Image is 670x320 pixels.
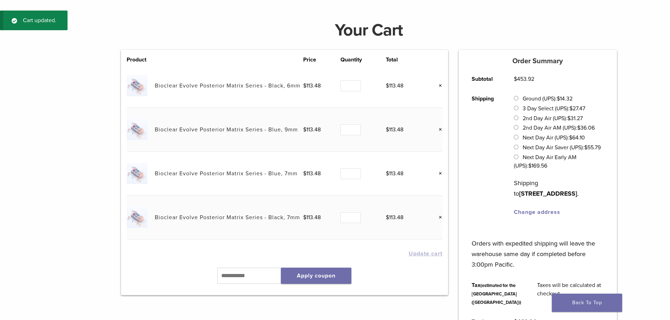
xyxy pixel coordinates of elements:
[303,170,306,177] span: $
[569,105,573,112] span: $
[303,55,340,64] th: Price
[557,95,560,102] span: $
[514,76,534,83] bdi: 453.92
[303,214,321,221] bdi: 113.48
[514,76,517,83] span: $
[464,69,506,89] th: Subtotal
[529,275,612,312] td: Taxes will be calculated at checkout
[577,124,595,131] bdi: 36.06
[409,251,442,256] button: Update cart
[281,268,351,284] button: Apply coupon
[523,134,585,141] label: Next Day Air (UPS):
[127,207,147,228] img: Bioclear Evolve Posterior Matrix Series - Black, 7mm
[514,154,576,169] label: Next Day Air Early AM (UPS):
[472,228,604,270] p: Orders with expedited shipping will leave the warehouse same day if completed before 3:00pm Pacific.
[569,134,572,141] span: $
[557,95,573,102] bdi: 14.32
[464,89,506,222] th: Shipping
[523,144,601,151] label: Next Day Air Saver (UPS):
[514,178,604,199] p: Shipping to .
[340,55,386,64] th: Quantity
[386,126,403,133] bdi: 113.48
[433,81,442,90] a: Remove this item
[519,190,577,197] strong: [STREET_ADDRESS]
[523,105,585,112] label: 3 Day Select (UPS):
[303,126,306,133] span: $
[584,144,601,151] bdi: 55.79
[567,115,570,122] span: $
[567,115,583,122] bdi: 31.27
[127,55,155,64] th: Product
[433,169,442,178] a: Remove this item
[116,22,622,39] h1: Your Cart
[552,294,622,312] a: Back To Top
[514,209,560,216] a: Change address
[386,126,389,133] span: $
[386,170,403,177] bdi: 113.48
[528,162,531,169] span: $
[155,82,300,89] a: Bioclear Evolve Posterior Matrix Series - Black, 6mm
[386,214,389,221] span: $
[303,82,306,89] span: $
[303,126,321,133] bdi: 113.48
[433,213,442,222] a: Remove this item
[584,144,587,151] span: $
[464,275,529,312] th: Tax
[303,82,321,89] bdi: 113.48
[386,82,403,89] bdi: 113.48
[433,125,442,134] a: Remove this item
[472,283,521,305] small: (estimated for the [GEOGRAPHIC_DATA] ([GEOGRAPHIC_DATA]))
[386,214,403,221] bdi: 113.48
[569,134,585,141] bdi: 64.10
[523,115,583,122] label: 2nd Day Air (UPS):
[523,95,573,102] label: Ground (UPS):
[528,162,547,169] bdi: 169.56
[386,82,389,89] span: $
[577,124,580,131] span: $
[155,214,300,221] a: Bioclear Evolve Posterior Matrix Series - Black, 7mm
[569,105,585,112] bdi: 27.47
[303,170,321,177] bdi: 113.48
[127,119,147,140] img: Bioclear Evolve Posterior Matrix Series - Blue, 9mm
[523,124,595,131] label: 2nd Day Air AM (UPS):
[127,163,147,184] img: Bioclear Evolve Posterior Matrix Series - Blue, 7mm
[386,170,389,177] span: $
[386,55,423,64] th: Total
[155,170,298,177] a: Bioclear Evolve Posterior Matrix Series - Blue, 7mm
[459,57,617,65] h5: Order Summary
[303,214,306,221] span: $
[155,126,298,133] a: Bioclear Evolve Posterior Matrix Series - Blue, 9mm
[127,75,147,96] img: Bioclear Evolve Posterior Matrix Series - Black, 6mm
